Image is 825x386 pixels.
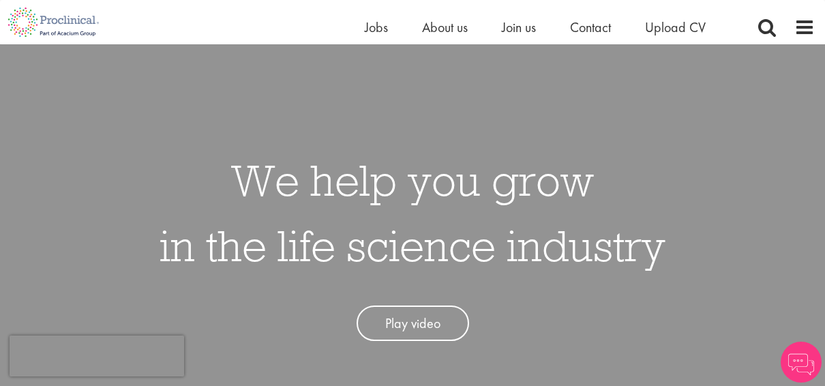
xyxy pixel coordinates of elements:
[422,18,468,36] a: About us
[365,18,388,36] a: Jobs
[781,342,822,383] img: Chatbot
[160,147,665,278] h1: We help you grow in the life science industry
[570,18,611,36] a: Contact
[357,306,469,342] a: Play video
[645,18,706,36] a: Upload CV
[502,18,536,36] a: Join us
